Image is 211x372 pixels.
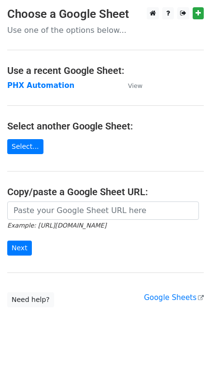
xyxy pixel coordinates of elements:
a: Select... [7,139,43,154]
input: Next [7,241,32,256]
h4: Select another Google Sheet: [7,120,204,132]
input: Paste your Google Sheet URL here [7,201,199,220]
small: Example: [URL][DOMAIN_NAME] [7,222,106,229]
a: Google Sheets [144,293,204,302]
h4: Use a recent Google Sheet: [7,65,204,76]
a: View [118,81,142,90]
a: Need help? [7,292,54,307]
small: View [128,82,142,89]
p: Use one of the options below... [7,25,204,35]
h4: Copy/paste a Google Sheet URL: [7,186,204,198]
a: PHX Automation [7,81,74,90]
h3: Choose a Google Sheet [7,7,204,21]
